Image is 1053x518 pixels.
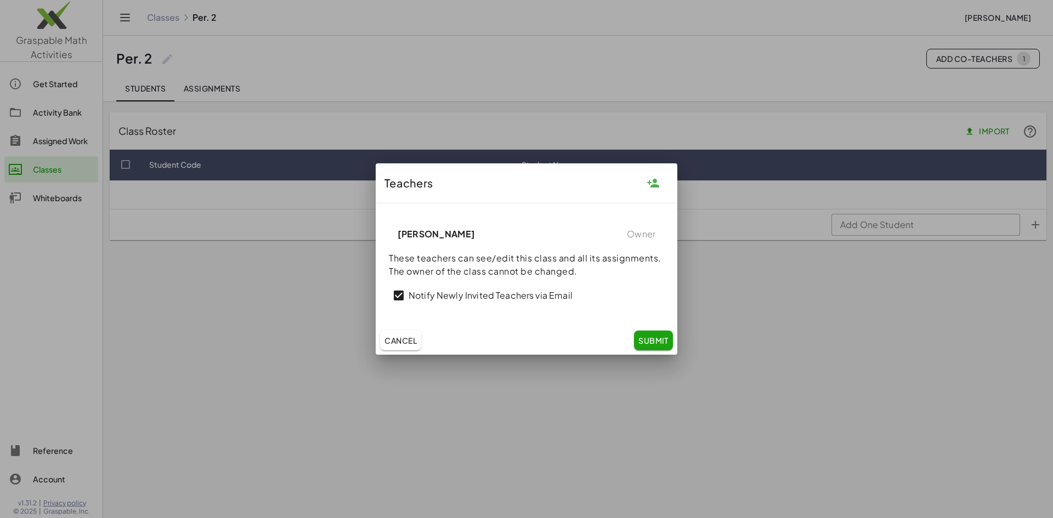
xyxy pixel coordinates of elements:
[384,335,417,345] span: Cancel
[627,227,655,241] span: Owner
[634,331,673,350] button: Submit
[376,163,677,203] div: Teachers
[638,335,669,345] span: Submit
[409,282,573,309] label: Notify Newly Invited Teachers via Email
[376,203,677,326] div: These teachers can see/edit this class and all its assignments. The owner of the class cannot be ...
[398,227,655,241] div: [PERSON_NAME]
[380,331,421,350] button: Cancel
